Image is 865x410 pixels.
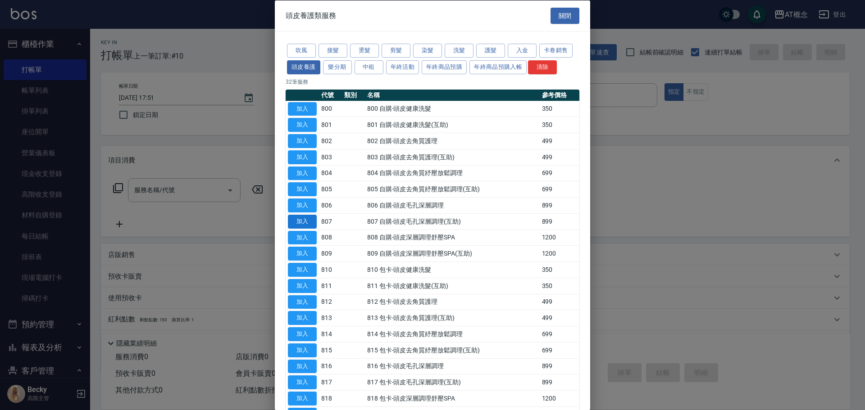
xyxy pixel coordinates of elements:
[319,342,342,358] td: 815
[319,326,342,342] td: 814
[319,230,342,246] td: 808
[365,133,540,149] td: 802 自購-頭皮去角質護理
[288,327,317,341] button: 加入
[319,89,342,101] th: 代號
[365,165,540,181] td: 804 自購-頭皮去角質紓壓放鬆調理
[288,166,317,180] button: 加入
[540,278,579,294] td: 350
[386,60,419,74] button: 年終活動
[342,89,365,101] th: 類別
[508,44,537,58] button: 入金
[319,245,342,261] td: 809
[365,294,540,310] td: 812 包卡-頭皮去角質護理
[288,134,317,148] button: 加入
[288,392,317,405] button: 加入
[288,247,317,261] button: 加入
[319,213,342,230] td: 807
[319,197,342,213] td: 806
[319,181,342,197] td: 805
[365,278,540,294] td: 811 包卡-頭皮健康洗髮(互助)
[350,44,379,58] button: 燙髮
[365,117,540,133] td: 801 自購-頭皮健康洗髮(互助)
[323,60,352,74] button: 樂分期
[365,149,540,165] td: 803 自購-頭皮去角質護理(互助)
[319,165,342,181] td: 804
[540,374,579,390] td: 899
[365,390,540,406] td: 818 包卡-頭皮深層調理舒壓SPA
[540,294,579,310] td: 499
[365,358,540,374] td: 816 包卡-頭皮毛孔深層調理
[287,60,320,74] button: 頭皮養護
[365,181,540,197] td: 805 自購-頭皮去角質紓壓放鬆調理(互助)
[540,89,579,101] th: 參考價格
[365,101,540,117] td: 800 自購-頭皮健康洗髮
[540,213,579,230] td: 899
[540,230,579,246] td: 1200
[319,117,342,133] td: 801
[286,11,336,20] span: 頭皮養護類服務
[288,295,317,309] button: 加入
[540,245,579,261] td: 1200
[540,149,579,165] td: 499
[540,310,579,326] td: 499
[540,342,579,358] td: 699
[540,165,579,181] td: 699
[319,149,342,165] td: 803
[288,150,317,164] button: 加入
[540,181,579,197] td: 699
[476,44,505,58] button: 護髮
[539,44,573,58] button: 卡卷銷售
[319,261,342,278] td: 810
[288,311,317,325] button: 加入
[540,390,579,406] td: 1200
[528,60,557,74] button: 清除
[319,374,342,390] td: 817
[365,326,540,342] td: 814 包卡-頭皮去角質紓壓放鬆調理
[319,101,342,117] td: 800
[540,358,579,374] td: 899
[540,101,579,117] td: 350
[319,278,342,294] td: 811
[288,375,317,389] button: 加入
[365,374,540,390] td: 817 包卡-頭皮毛孔深層調理(互助)
[288,198,317,212] button: 加入
[540,261,579,278] td: 350
[319,358,342,374] td: 816
[288,214,317,228] button: 加入
[445,44,473,58] button: 洗髮
[287,44,316,58] button: 吹風
[286,77,579,86] p: 32 筆服務
[365,261,540,278] td: 810 包卡-頭皮健康洗髮
[365,89,540,101] th: 名稱
[319,294,342,310] td: 812
[551,7,579,24] button: 關閉
[288,102,317,116] button: 加入
[319,44,347,58] button: 接髮
[540,197,579,213] td: 899
[319,310,342,326] td: 813
[540,326,579,342] td: 699
[469,60,527,74] button: 年終商品預購入帳
[365,245,540,261] td: 809 自購-頭皮深層調理舒壓SPA(互助)
[422,60,467,74] button: 年終商品預購
[288,343,317,357] button: 加入
[413,44,442,58] button: 染髮
[288,263,317,277] button: 加入
[365,230,540,246] td: 808 自購-頭皮深層調理舒壓SPA
[365,342,540,358] td: 815 包卡-頭皮去角質紓壓放鬆調理(互助)
[319,133,342,149] td: 802
[382,44,410,58] button: 剪髮
[365,310,540,326] td: 813 包卡-頭皮去角質護理(互助)
[540,133,579,149] td: 499
[365,197,540,213] td: 806 自購-頭皮毛孔深層調理
[355,60,383,74] button: 中租
[288,182,317,196] button: 加入
[288,279,317,293] button: 加入
[365,213,540,230] td: 807 自購-頭皮毛孔深層調理(互助)
[319,390,342,406] td: 818
[288,118,317,132] button: 加入
[288,359,317,373] button: 加入
[288,230,317,244] button: 加入
[540,117,579,133] td: 350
